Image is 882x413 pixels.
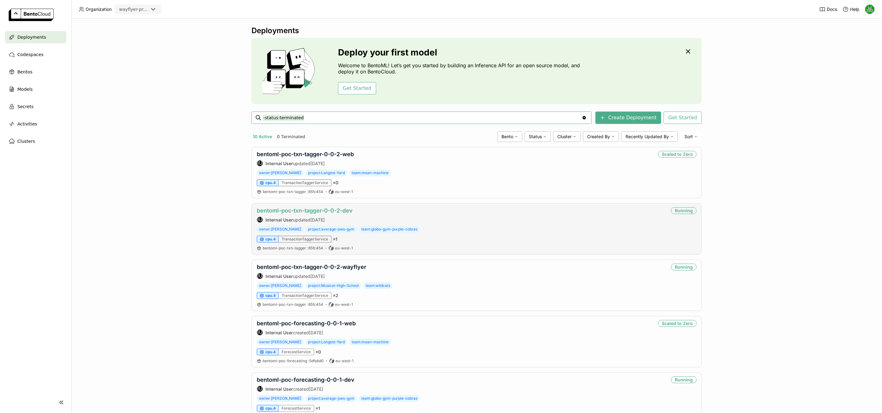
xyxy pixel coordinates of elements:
[265,217,293,222] strong: Internal User
[257,273,366,279] div: updated
[310,274,325,279] span: [DATE]
[5,31,66,43] a: Deployments
[257,217,353,223] div: updated
[595,112,661,124] button: Create Deployment
[658,151,697,158] div: Scaled to Zero
[9,9,54,21] img: logo
[17,120,37,128] span: Activities
[553,131,581,142] div: Cluster
[257,160,354,166] div: updated
[257,395,303,402] span: owner:[PERSON_NAME]
[671,207,697,214] div: Running
[350,339,391,345] span: team:mean-machine
[257,386,263,392] div: IU
[684,134,693,139] span: Sort
[587,134,610,139] span: Created By
[307,189,308,194] span: :
[338,82,376,94] button: Get Started
[119,6,148,12] div: wayflyer-prod
[310,161,325,166] span: [DATE]
[257,169,303,176] span: owner:[PERSON_NAME]
[671,264,697,270] div: Running
[5,83,66,95] a: Models
[257,376,354,383] a: bentoml-poc-forecasting-0-0-1-dev
[276,133,306,141] button: 0 Terminated
[338,47,583,57] h3: Deploy your first model
[257,386,263,392] div: Internal User
[278,405,314,412] div: ForecastService
[257,329,356,336] div: created
[310,217,325,222] span: [DATE]
[306,339,347,345] span: project:Longest-Yard
[333,180,338,186] span: × 0
[265,161,293,166] strong: Internal User
[257,320,356,327] a: bentoml-poc-forecasting-0-0-1-web
[5,66,66,78] a: Bentos
[252,26,702,35] div: Deployments
[265,180,276,185] span: cpu.4
[263,246,323,251] a: bentoml-poc-txn-tagger:85fc454
[263,189,323,194] span: bentoml-poc-txn-tagger 85fc454
[335,189,353,194] span: eu-west-1
[257,273,263,279] div: IU
[529,134,542,139] span: Status
[497,131,522,142] div: Bento
[583,131,619,142] div: Created By
[501,134,513,139] span: Bento
[265,274,293,279] strong: Internal User
[335,246,353,251] span: eu-west-1
[5,100,66,113] a: Secrets
[306,226,357,233] span: project:average-joes-gym
[278,179,332,186] div: TransactionTaggerService
[350,169,391,176] span: team:mean-machine
[307,302,308,307] span: :
[525,131,551,142] div: Status
[5,118,66,130] a: Activities
[309,386,323,392] span: [DATE]
[265,349,276,354] span: cpu.4
[308,358,309,363] span: :
[336,358,354,363] span: eu-west-1
[5,48,66,61] a: Codespaces
[306,282,361,289] span: project:Musical-High-School
[17,33,46,41] span: Deployments
[843,6,859,12] div: Help
[265,406,276,411] span: cpu.4
[278,292,332,299] div: TransactionTaggerService
[278,236,332,243] div: TransactionTaggerService
[621,131,678,142] div: Recently Updated By
[257,151,354,157] a: bentoml-poc-txn-tagger-0-0-2-web
[338,62,583,75] p: Welcome to BentoML! Let’s get you started by building an Inference API for an open source model, ...
[257,386,354,392] div: created
[17,103,33,110] span: Secrets
[335,302,353,307] span: eu-west-1
[257,217,263,223] div: Internal User
[263,358,324,363] a: bentoml-poc-forecasting:5dfabd0
[257,282,303,289] span: owner:[PERSON_NAME]
[265,237,276,242] span: cpu.4
[671,376,697,383] div: Running
[265,330,293,335] strong: Internal User
[865,5,875,14] img: Sean Hickey
[557,134,572,139] span: Cluster
[17,86,33,93] span: Models
[257,160,263,166] div: Internal User
[257,160,263,166] div: IU
[263,189,323,194] a: bentoml-poc-txn-tagger:85fc454
[658,320,697,327] div: Scaled to Zero
[263,302,323,307] a: bentoml-poc-txn-tagger:85fc454
[363,282,392,289] span: team:wildcats
[17,68,32,76] span: Bentos
[257,273,263,279] div: Internal User
[263,358,324,363] span: bentoml-poc-forecasting 5dfabd0
[333,236,337,242] span: × 1
[86,7,112,12] span: Organization
[315,349,321,355] span: × 0
[17,51,43,58] span: Codespaces
[257,226,303,233] span: owner:[PERSON_NAME]
[252,133,273,141] button: 10 Active
[819,6,837,12] a: Docs
[307,246,308,250] span: :
[256,48,323,94] img: cover onboarding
